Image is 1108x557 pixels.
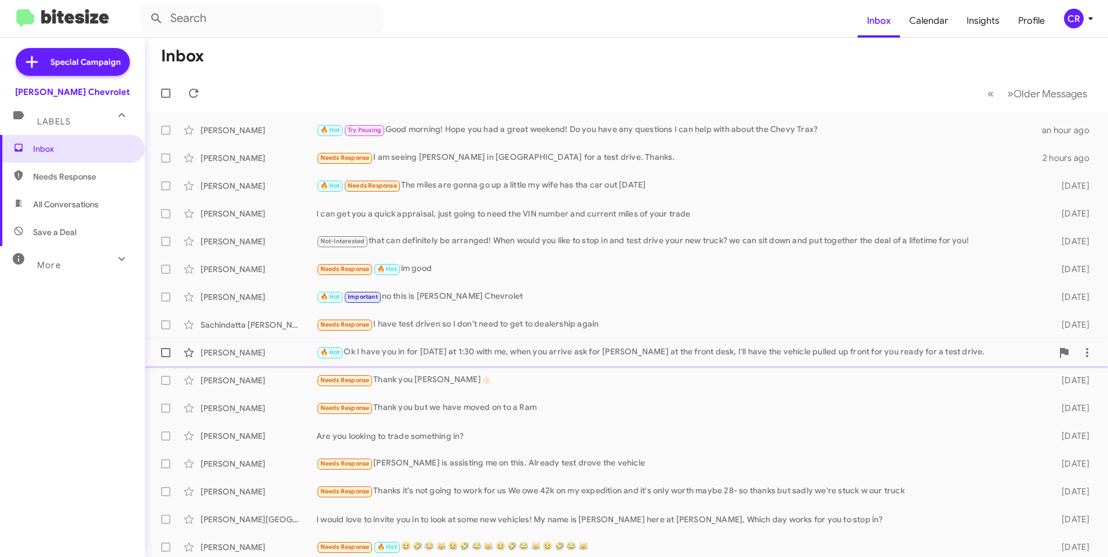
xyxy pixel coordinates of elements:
[201,124,316,136] div: [PERSON_NAME]
[316,373,1043,387] div: Thank you [PERSON_NAME]👍🏻
[1000,82,1094,105] button: Next
[987,86,994,101] span: «
[316,151,1043,164] div: I am seeing [PERSON_NAME] in [GEOGRAPHIC_DATA] for a test drive. Thanks.
[316,540,1043,554] div: 😆 🤣 😂 😹 😆 🤣 😂 😹 😆 🤣 😂 😹 😆 🤣 😂 😹
[377,265,397,273] span: 🔥 Hot
[320,265,370,273] span: Needs Response
[320,376,370,384] span: Needs Response
[1043,180,1099,192] div: [DATE]
[1014,87,1087,100] span: Older Messages
[1043,430,1099,442] div: [DATE]
[201,541,316,553] div: [PERSON_NAME]
[33,171,132,182] span: Needs Response
[201,236,316,247] div: [PERSON_NAME]
[201,319,316,331] div: Sachindatta [PERSON_NAME]
[316,457,1043,470] div: [PERSON_NAME] is assisting me on this. Already test drove the vehicle
[1043,514,1099,525] div: [DATE]
[1043,541,1099,553] div: [DATE]
[320,349,340,356] span: 🔥 Hot
[320,237,365,245] span: Not-Interested
[50,56,121,68] span: Special Campaign
[320,543,370,551] span: Needs Response
[320,460,370,467] span: Needs Response
[1009,4,1054,38] a: Profile
[316,430,1043,442] div: Are you looking to trade something in?
[1043,375,1099,386] div: [DATE]
[320,126,340,134] span: 🔥 Hot
[320,293,340,301] span: 🔥 Hot
[1064,9,1084,28] div: CR
[1042,124,1099,136] div: an hour ago
[1043,458,1099,470] div: [DATE]
[33,199,99,210] span: All Conversations
[1043,152,1099,164] div: 2 hours ago
[201,430,316,442] div: [PERSON_NAME]
[320,154,370,162] span: Needs Response
[1043,319,1099,331] div: [DATE]
[957,4,1009,38] a: Insights
[1043,291,1099,303] div: [DATE]
[320,321,370,328] span: Needs Response
[348,126,381,134] span: Try Pausing
[320,404,370,412] span: Needs Response
[33,226,76,238] span: Save a Deal
[201,263,316,275] div: [PERSON_NAME]
[15,86,130,98] div: [PERSON_NAME] Chevrolet
[201,180,316,192] div: [PERSON_NAME]
[201,486,316,497] div: [PERSON_NAME]
[1043,208,1099,219] div: [DATE]
[16,48,130,76] a: Special Campaign
[316,485,1043,498] div: Thanks it's not going to work for us We owe 42k on my expedition and it's only worth maybe 28- so...
[377,543,397,551] span: 🔥 Hot
[348,182,397,189] span: Needs Response
[348,293,378,301] span: Important
[1043,402,1099,414] div: [DATE]
[201,375,316,386] div: [PERSON_NAME]
[1043,263,1099,275] div: [DATE]
[316,290,1043,303] div: no this is [PERSON_NAME] Chevrolet
[900,4,957,38] a: Calendar
[201,402,316,414] div: [PERSON_NAME]
[201,208,316,219] div: [PERSON_NAME]
[161,47,204,65] h1: Inbox
[316,514,1043,525] div: I would love to invite you in to look at some new vehicles! My name is [PERSON_NAME] here at [PER...
[201,514,316,525] div: [PERSON_NAME][GEOGRAPHIC_DATA]
[1043,236,1099,247] div: [DATE]
[316,346,1052,359] div: Ok I have you in for [DATE] at 1:30 with me, when you arrive ask for [PERSON_NAME] at the front d...
[33,143,132,155] span: Inbox
[140,5,384,32] input: Search
[316,234,1043,248] div: that can definitely be arranged! When would you like to stop in and test drive your new truck? we...
[316,318,1043,331] div: I have test driven so I don't need to get to dealership again
[201,291,316,303] div: [PERSON_NAME]
[37,260,61,270] span: More
[201,458,316,470] div: [PERSON_NAME]
[858,4,900,38] a: Inbox
[316,123,1042,137] div: Good morning! Hope you had a great weekend! Do you have any questions I can help with about the C...
[316,401,1043,415] div: Thank you but we have moved on to a Ram
[316,208,1043,219] div: I can get you a quick appraisal, just going to need the VIN number and current miles of your trade
[981,82,1094,105] nav: Page navigation example
[320,488,370,495] span: Needs Response
[201,152,316,164] div: [PERSON_NAME]
[320,182,340,189] span: 🔥 Hot
[316,262,1043,276] div: im good
[1007,86,1014,101] span: »
[201,347,316,358] div: [PERSON_NAME]
[316,179,1043,192] div: The miles are gonna go up a little my wife has tha car out [DATE]
[981,82,1001,105] button: Previous
[1043,486,1099,497] div: [DATE]
[37,116,71,127] span: Labels
[1054,9,1095,28] button: CR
